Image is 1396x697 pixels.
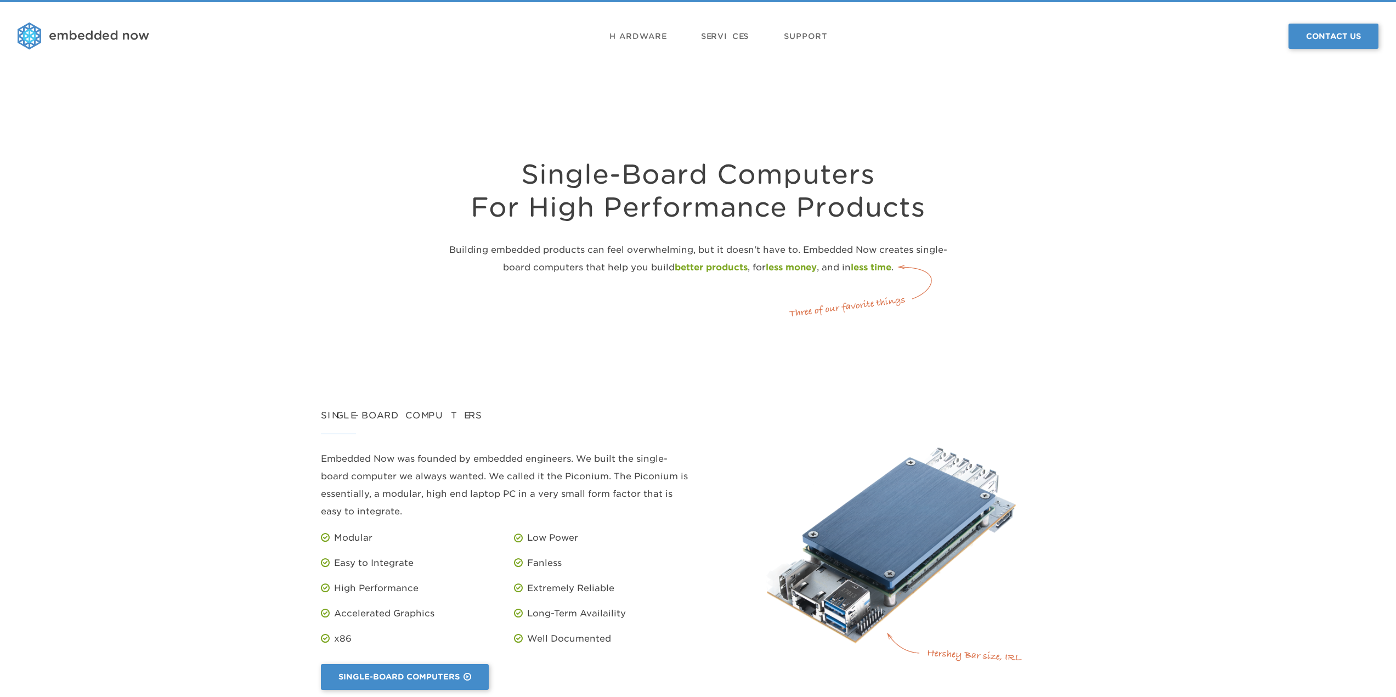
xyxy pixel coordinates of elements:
p: Long-Term Availaility [527,605,689,622]
img: size_annotation.png [887,633,1022,661]
p: Easy to Integrate [334,554,496,572]
h1: Single-Board Computers For High Performance Products [321,158,1076,224]
a: Single-Board Computers [321,664,489,690]
span: help you build , for , and in . [608,262,894,273]
span: Building embedded products can feel overwhelming, but it doesn't have [449,245,785,255]
a: Support [784,20,828,53]
a: Contact Us [1288,24,1378,49]
img: logo.png [18,22,149,50]
strong: less time [851,262,891,273]
p: Embedded Now was founded by embedded engineers. We built the single-board computer we always want... [321,450,689,520]
p: Modular [334,529,496,547]
strong: less money [766,262,817,273]
p: Accelerated Graphics [334,605,496,622]
img: pico_persp.png [766,446,1016,644]
p: Low Power [527,529,689,547]
h2: Single-Board Computers [321,407,689,434]
a: Hardware [609,20,666,53]
p: Well Documented [527,630,689,648]
strong: better products [675,262,748,273]
p: High Performance [334,580,496,597]
img: favorite_annotation.png [789,265,932,316]
a: Services [701,20,749,53]
p: Extremely Reliable [527,580,689,597]
p: Fanless [527,554,689,572]
p: x86 [334,630,496,648]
